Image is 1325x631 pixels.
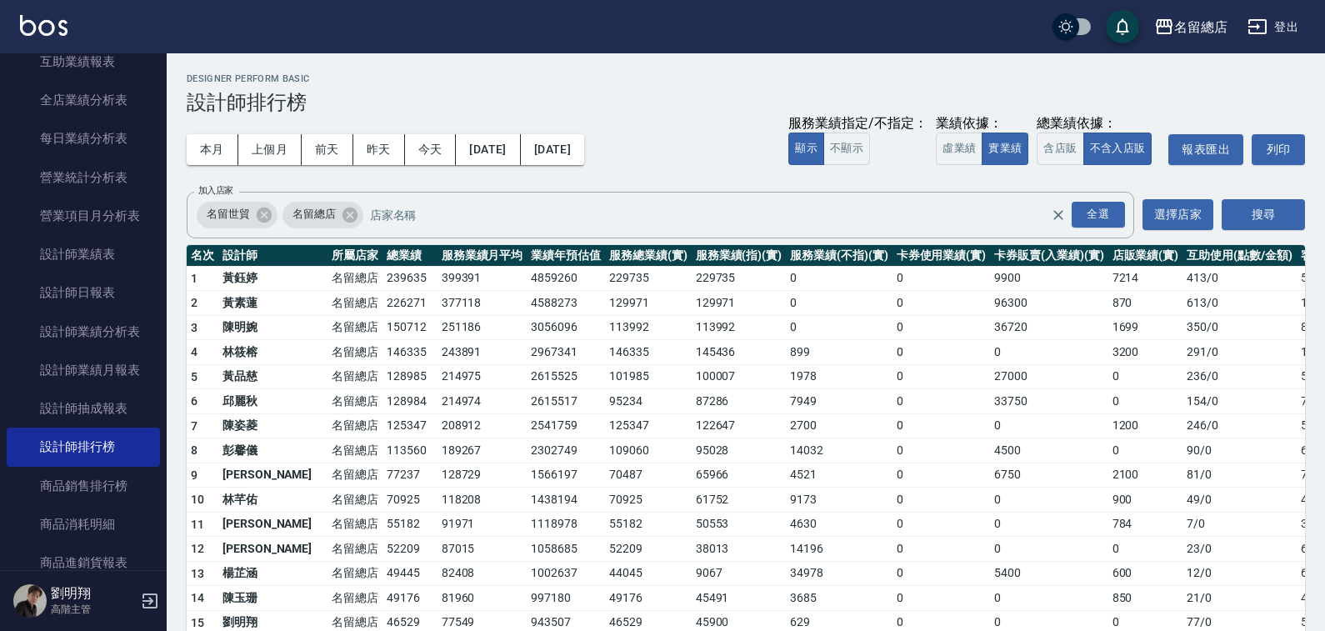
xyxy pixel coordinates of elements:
a: 設計師業績表 [7,235,160,273]
span: 名留總店 [282,206,346,223]
td: [PERSON_NAME] [218,512,327,537]
td: 1200 [1108,413,1183,438]
th: 服務業績月平均 [437,245,527,267]
td: 52209 [605,537,692,562]
td: 154 / 0 [1182,389,1296,414]
span: 15 [191,616,205,629]
td: 0 [892,340,991,365]
td: 214974 [437,389,527,414]
span: 名留世貿 [197,206,260,223]
input: 店家名稱 [366,200,1080,229]
button: Clear [1047,203,1070,227]
td: 95028 [692,438,787,463]
td: 34978 [786,561,892,586]
td: 239635 [382,266,437,291]
td: 9067 [692,561,787,586]
td: 113992 [605,315,692,340]
td: 0 [892,315,991,340]
td: 129971 [692,291,787,316]
div: 名留總店 [1174,17,1227,38]
td: 0 [892,488,991,513]
td: 14032 [786,438,892,463]
td: 6750 [990,463,1107,488]
button: 昨天 [353,134,405,165]
button: 登出 [1241,12,1305,43]
a: 每日業績分析表 [7,119,160,158]
td: 33750 [990,389,1107,414]
td: 81960 [437,586,527,611]
td: 名留總店 [327,561,382,586]
td: 113560 [382,438,437,463]
td: 45491 [692,586,787,611]
td: 101985 [605,364,692,389]
th: 業績年預估值 [527,245,605,267]
span: 2 [191,296,197,309]
td: 870 [1108,291,1183,316]
span: 7 [191,419,197,433]
td: 0 [990,340,1107,365]
div: 名留世貿 [197,202,277,228]
td: 377118 [437,291,527,316]
td: 0 [892,266,991,291]
button: 不顯示 [823,133,870,165]
td: 5400 [990,561,1107,586]
td: 1002637 [527,561,605,586]
td: 3200 [1108,340,1183,365]
td: 50553 [692,512,787,537]
td: 黃鈺婷 [218,266,327,291]
span: 1 [191,272,197,285]
button: 選擇店家 [1142,199,1213,230]
td: 0 [990,413,1107,438]
td: 21 / 0 [1182,586,1296,611]
td: 850 [1108,586,1183,611]
td: 129971 [605,291,692,316]
td: 楊芷涵 [218,561,327,586]
a: 報表匯出 [1168,134,1243,165]
td: 0 [892,438,991,463]
td: 49176 [605,586,692,611]
td: 1118978 [527,512,605,537]
span: 8 [191,443,197,457]
th: 所屬店家 [327,245,382,267]
td: 名留總店 [327,340,382,365]
td: 2967341 [527,340,605,365]
td: 997180 [527,586,605,611]
td: 2302749 [527,438,605,463]
td: 3056096 [527,315,605,340]
span: 5 [191,370,197,383]
div: 名留總店 [282,202,363,228]
td: 0 [990,586,1107,611]
td: 49445 [382,561,437,586]
td: 150712 [382,315,437,340]
td: 名留總店 [327,389,382,414]
td: 名留總店 [327,364,382,389]
td: [PERSON_NAME] [218,463,327,488]
span: 11 [191,518,205,531]
th: 服務業績(指)(實) [692,245,787,267]
a: 商品銷售排行榜 [7,467,160,505]
td: 91971 [437,512,527,537]
a: 營業項目月分析表 [7,197,160,235]
button: 名留總店 [1147,10,1234,44]
td: 黃素蓮 [218,291,327,316]
td: 82408 [437,561,527,586]
td: 名留總店 [327,291,382,316]
label: 加入店家 [198,184,233,197]
td: 邱麗秋 [218,389,327,414]
span: 3 [191,321,197,334]
td: 陳姿菱 [218,413,327,438]
td: 2541759 [527,413,605,438]
td: 2700 [786,413,892,438]
td: 7 / 0 [1182,512,1296,537]
td: 名留總店 [327,488,382,513]
td: 118208 [437,488,527,513]
div: 總業績依據： [1037,115,1160,133]
button: 前天 [302,134,353,165]
td: 70925 [382,488,437,513]
a: 營業統計分析表 [7,158,160,197]
td: 陳玉珊 [218,586,327,611]
td: 0 [990,512,1107,537]
a: 設計師業績月報表 [7,351,160,389]
td: 243891 [437,340,527,365]
button: 搜尋 [1222,199,1305,230]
